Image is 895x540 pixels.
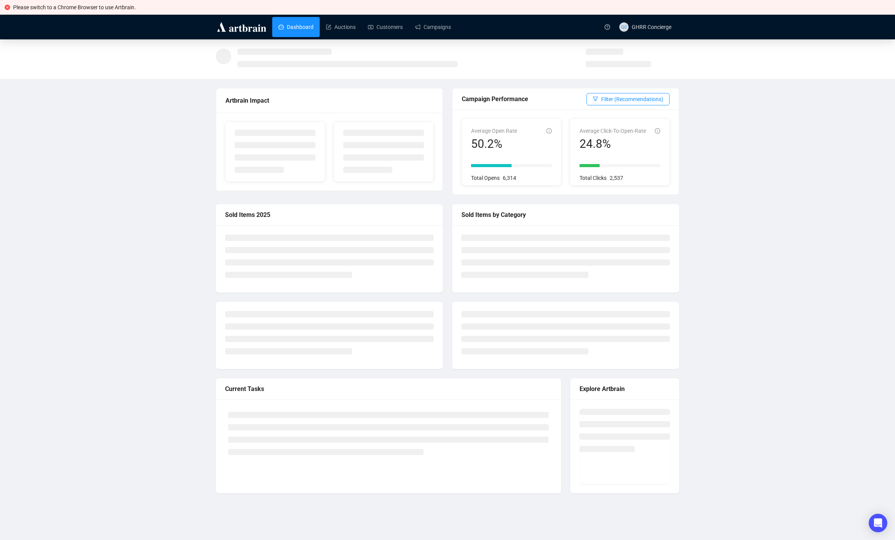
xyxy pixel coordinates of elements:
[586,93,670,105] button: Filter (Recommendations)
[278,17,314,37] a: Dashboard
[580,137,646,151] div: 24.8%
[216,21,268,33] img: logo
[869,514,887,532] div: Open Intercom Messenger
[621,24,627,30] span: GC
[600,15,615,39] a: question-circle
[368,17,403,37] a: Customers
[605,24,610,30] span: question-circle
[461,210,670,220] div: Sold Items by Category
[225,96,433,105] div: Artbrain Impact
[225,210,434,220] div: Sold Items 2025
[326,17,356,37] a: Auctions
[415,17,451,37] a: Campaigns
[593,96,598,102] span: filter
[655,128,660,134] span: info-circle
[13,3,890,12] div: Please switch to a Chrome Browser to use Artbrain.
[225,384,552,394] div: Current Tasks
[471,137,517,151] div: 50.2%
[471,128,517,134] span: Average Open Rate
[580,384,670,394] div: Explore Artbrain
[580,128,646,134] span: Average Click-To-Open-Rate
[610,175,623,181] span: 2,537
[5,5,10,10] span: close-circle
[601,95,663,103] span: Filter (Recommendations)
[546,128,552,134] span: info-circle
[580,175,607,181] span: Total Clicks
[503,175,516,181] span: 6,314
[632,24,671,30] span: GHRR Concierge
[471,175,500,181] span: Total Opens
[462,94,586,104] div: Campaign Performance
